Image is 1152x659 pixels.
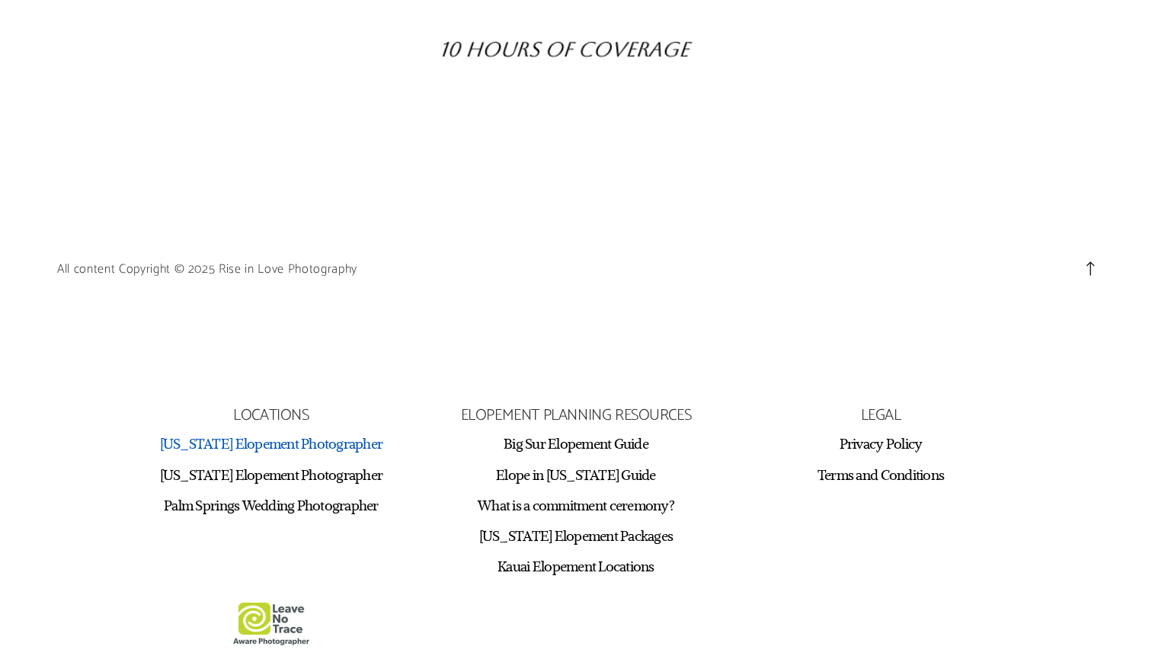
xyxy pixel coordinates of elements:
[818,465,944,484] a: Terms and Conditions
[840,434,923,453] a: Privacy Policy
[504,434,648,453] a: Big Sur Elopement Guide
[478,496,674,514] a: What is a commitment ceremony?
[744,404,1018,427] h3: LEGAL
[134,404,408,427] h3: LOCATIONS
[439,404,713,427] h3: ELOPEMENT PLANNING RESOURCES
[164,496,379,514] a: Palm Springs Wedding Photographer
[479,526,674,545] a: [US_STATE] Elopement Packages
[57,258,357,281] p: All content Copyright © 2025 Rise in Love Photography
[160,465,383,484] a: [US_STATE] Elopement Photographer
[233,603,309,645] img: Leave No Trace Photographer Badge
[496,465,656,484] a: Elope in [US_STATE] Guide
[160,434,383,453] a: [US_STATE] Elopement Photographer
[498,557,654,575] a: Kauai Elopement Locations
